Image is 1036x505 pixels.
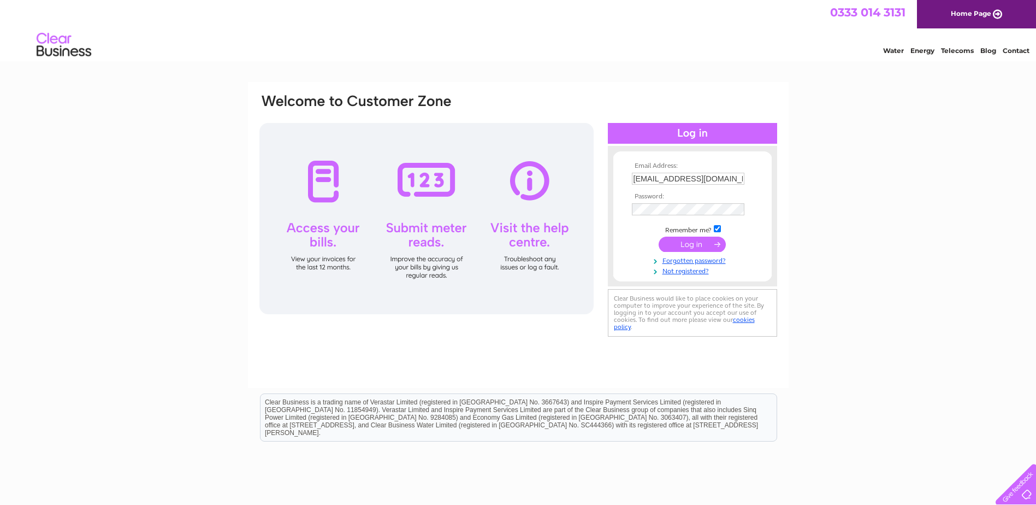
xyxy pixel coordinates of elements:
[614,316,755,331] a: cookies policy
[608,289,777,337] div: Clear Business would like to place cookies on your computer to improve your experience of the sit...
[36,28,92,62] img: logo.png
[629,162,756,170] th: Email Address:
[632,265,756,275] a: Not registered?
[629,224,756,234] td: Remember me?
[632,255,756,265] a: Forgotten password?
[910,46,934,55] a: Energy
[1003,46,1029,55] a: Contact
[980,46,996,55] a: Blog
[941,46,974,55] a: Telecoms
[629,193,756,201] th: Password:
[883,46,904,55] a: Water
[830,5,905,19] a: 0333 014 3131
[659,237,726,252] input: Submit
[261,6,777,53] div: Clear Business is a trading name of Verastar Limited (registered in [GEOGRAPHIC_DATA] No. 3667643...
